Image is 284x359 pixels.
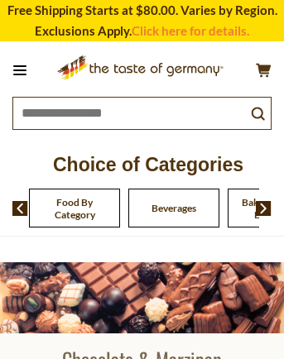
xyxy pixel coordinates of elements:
[12,201,28,216] img: previous arrow
[38,196,111,221] a: Food By Category
[132,23,249,38] a: Click here for details.
[256,201,272,216] img: next arrow
[12,149,284,180] p: Choice of Categories
[152,202,196,214] a: Beverages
